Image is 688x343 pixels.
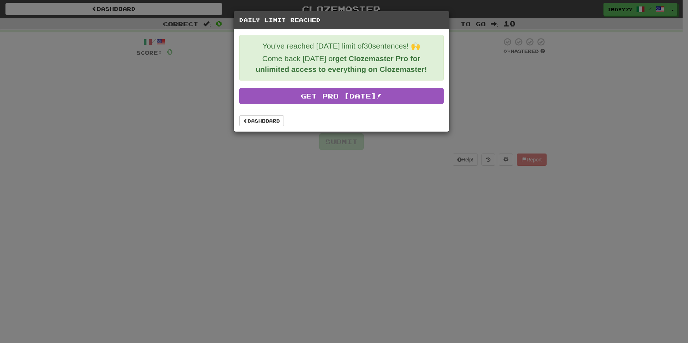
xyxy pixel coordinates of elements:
[239,115,284,126] a: Dashboard
[255,54,427,73] strong: get Clozemaster Pro for unlimited access to everything on Clozemaster!
[245,41,438,51] p: You've reached [DATE] limit of 30 sentences! 🙌
[239,88,444,104] a: Get Pro [DATE]!
[245,53,438,75] p: Come back [DATE] or
[239,17,444,24] h5: Daily Limit Reached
